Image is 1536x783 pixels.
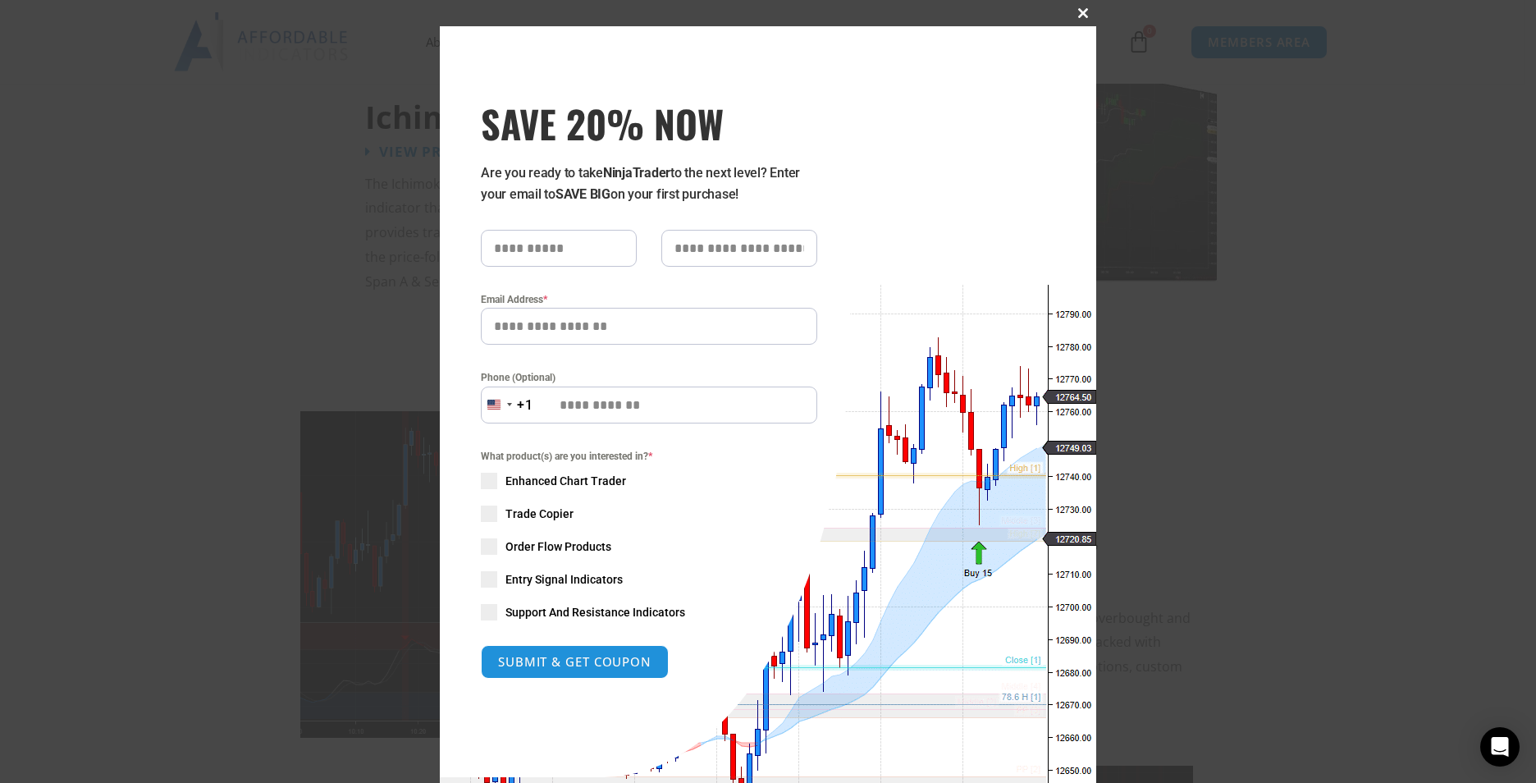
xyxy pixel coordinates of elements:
[481,163,817,205] p: Are you ready to take to the next level? Enter your email to on your first purchase!
[481,645,669,679] button: SUBMIT & GET COUPON
[481,473,817,489] label: Enhanced Chart Trader
[481,571,817,588] label: Entry Signal Indicators
[481,291,817,308] label: Email Address
[603,165,670,181] strong: NinjaTrader
[555,186,610,202] strong: SAVE BIG
[481,100,817,146] span: SAVE 20% NOW
[505,571,623,588] span: Entry Signal Indicators
[517,395,533,416] div: +1
[481,506,817,522] label: Trade Copier
[505,538,611,555] span: Order Flow Products
[505,473,626,489] span: Enhanced Chart Trader
[1480,727,1520,767] div: Open Intercom Messenger
[481,369,817,386] label: Phone (Optional)
[481,387,533,424] button: Selected country
[481,538,817,555] label: Order Flow Products
[481,448,817,465] span: What product(s) are you interested in?
[481,604,817,620] label: Support And Resistance Indicators
[505,506,574,522] span: Trade Copier
[505,604,685,620] span: Support And Resistance Indicators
